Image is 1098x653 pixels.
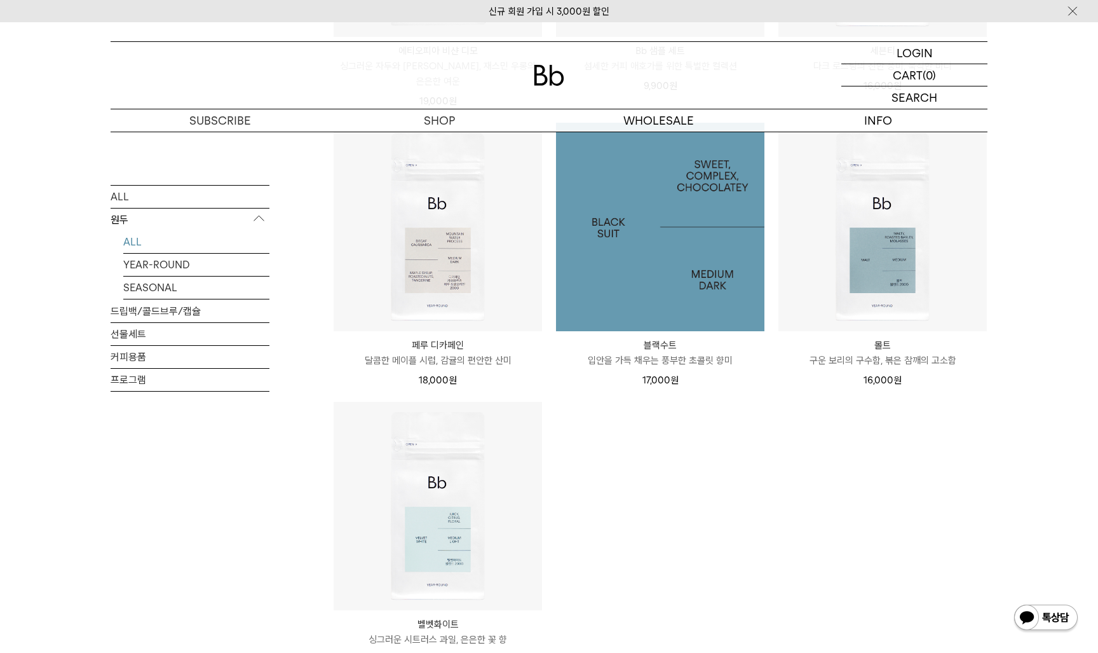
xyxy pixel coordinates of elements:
[841,42,987,64] a: LOGIN
[111,322,269,345] a: 선물세트
[923,64,936,86] p: (0)
[778,338,987,368] a: 몰트 구운 보리의 구수함, 볶은 참깨의 고소함
[334,617,542,632] p: 벨벳화이트
[334,632,542,647] p: 싱그러운 시트러스 과일, 은은한 꽃 향
[893,64,923,86] p: CART
[778,123,987,331] img: 몰트
[891,86,937,109] p: SEARCH
[642,375,679,386] span: 17,000
[556,338,764,368] a: 블랙수트 입안을 가득 채우는 풍부한 초콜릿 향미
[123,276,269,298] a: SEASONAL
[330,109,549,132] a: SHOP
[864,375,902,386] span: 16,000
[334,338,542,368] a: 페루 디카페인 달콤한 메이플 시럽, 감귤의 편안한 산미
[549,109,768,132] p: WHOLESALE
[897,42,933,64] p: LOGIN
[334,402,542,610] img: 벨벳화이트
[111,208,269,231] p: 원두
[419,375,457,386] span: 18,000
[449,375,457,386] span: 원
[334,338,542,353] p: 페루 디카페인
[111,299,269,322] a: 드립백/콜드브루/캡슐
[778,353,987,368] p: 구운 보리의 구수함, 볶은 참깨의 고소함
[893,375,902,386] span: 원
[334,353,542,368] p: 달콤한 메이플 시럽, 감귤의 편안한 산미
[334,617,542,647] a: 벨벳화이트 싱그러운 시트러스 과일, 은은한 꽃 향
[768,109,987,132] p: INFO
[123,230,269,252] a: ALL
[1013,603,1079,634] img: 카카오톡 채널 1:1 채팅 버튼
[334,123,542,331] img: 페루 디카페인
[111,345,269,368] a: 커피용품
[111,368,269,390] a: 프로그램
[489,6,609,17] a: 신규 회원 가입 시 3,000원 할인
[556,353,764,368] p: 입안을 가득 채우는 풍부한 초콜릿 향미
[556,123,764,331] img: 1000000031_add2_036.jpg
[534,65,564,86] img: 로고
[556,338,764,353] p: 블랙수트
[111,109,330,132] a: SUBSCRIBE
[778,338,987,353] p: 몰트
[670,375,679,386] span: 원
[123,253,269,275] a: YEAR-ROUND
[841,64,987,86] a: CART (0)
[556,123,764,331] a: 블랙수트
[111,185,269,207] a: ALL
